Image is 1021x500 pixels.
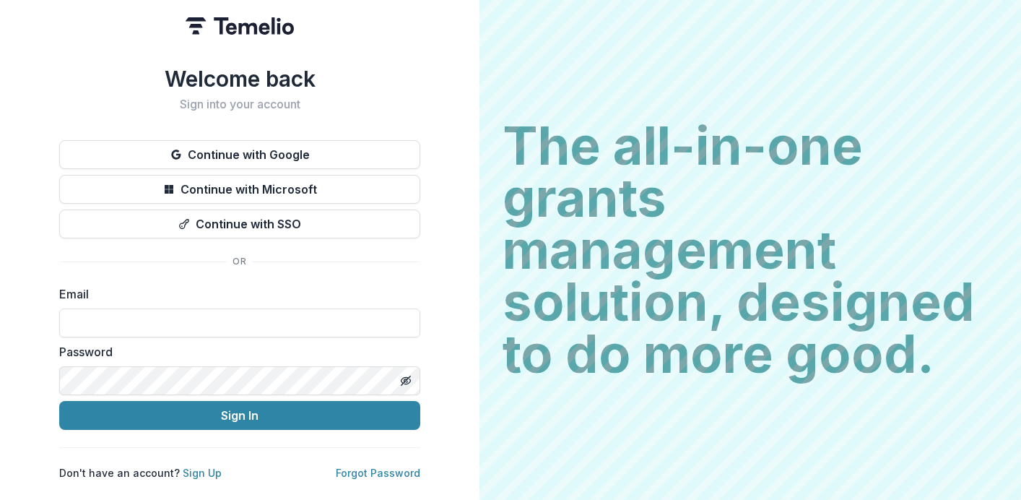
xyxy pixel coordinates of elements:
[59,98,420,111] h2: Sign into your account
[394,369,417,392] button: Toggle password visibility
[59,285,412,303] label: Email
[59,175,420,204] button: Continue with Microsoft
[59,465,222,480] p: Don't have an account?
[59,401,420,430] button: Sign In
[336,467,420,479] a: Forgot Password
[59,210,420,238] button: Continue with SSO
[59,66,420,92] h1: Welcome back
[59,343,412,361] label: Password
[186,17,294,35] img: Temelio
[59,140,420,169] button: Continue with Google
[183,467,222,479] a: Sign Up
